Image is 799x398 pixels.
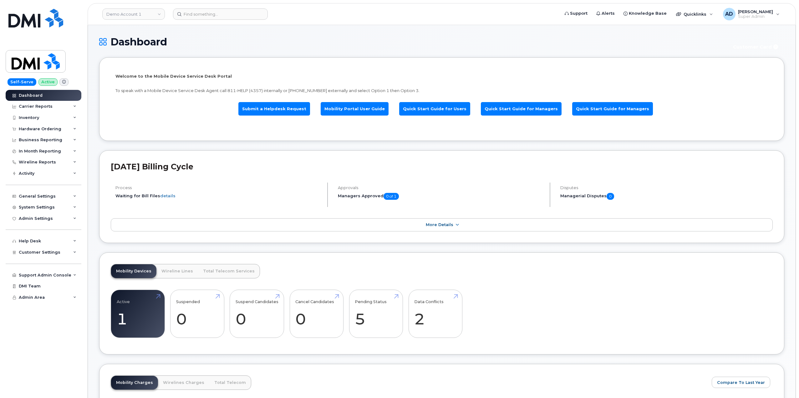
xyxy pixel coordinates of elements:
[426,222,453,227] span: More Details
[99,36,725,47] h1: Dashboard
[115,185,322,190] h4: Process
[158,376,209,390] a: Wirelines Charges
[717,380,765,385] span: Compare To Last Year
[384,193,399,200] span: 0 of 1
[176,293,218,334] a: Suspended 0
[156,264,198,278] a: Wireline Lines
[236,293,278,334] a: Suspend Candidates 0
[728,41,784,52] button: Customer Card
[712,377,770,388] button: Compare To Last Year
[198,264,260,278] a: Total Telecom Services
[115,73,768,79] p: Welcome to the Mobile Device Service Desk Portal
[572,102,653,116] a: Quick Start Guide for Managers
[115,88,768,94] p: To speak with a Mobile Device Service Desk Agent call 811-HELP (4357) internally or [PHONE_NUMBER...
[321,102,389,116] a: Mobility Portal User Guide
[355,293,397,334] a: Pending Status 5
[607,193,614,200] span: 0
[111,376,158,390] a: Mobility Charges
[115,193,322,199] li: Waiting for Bill Files
[111,162,773,171] h2: [DATE] Billing Cycle
[414,293,456,334] a: Data Conflicts 2
[338,185,544,190] h4: Approvals
[238,102,310,116] a: Submit a Helpdesk Request
[160,193,176,198] a: details
[481,102,562,116] a: Quick Start Guide for Managers
[399,102,470,116] a: Quick Start Guide for Users
[295,293,338,334] a: Cancel Candidates 0
[117,293,159,334] a: Active 1
[560,185,773,190] h4: Disputes
[111,264,156,278] a: Mobility Devices
[560,193,773,200] h5: Managerial Disputes
[209,376,251,390] a: Total Telecom
[338,193,544,200] h5: Managers Approved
